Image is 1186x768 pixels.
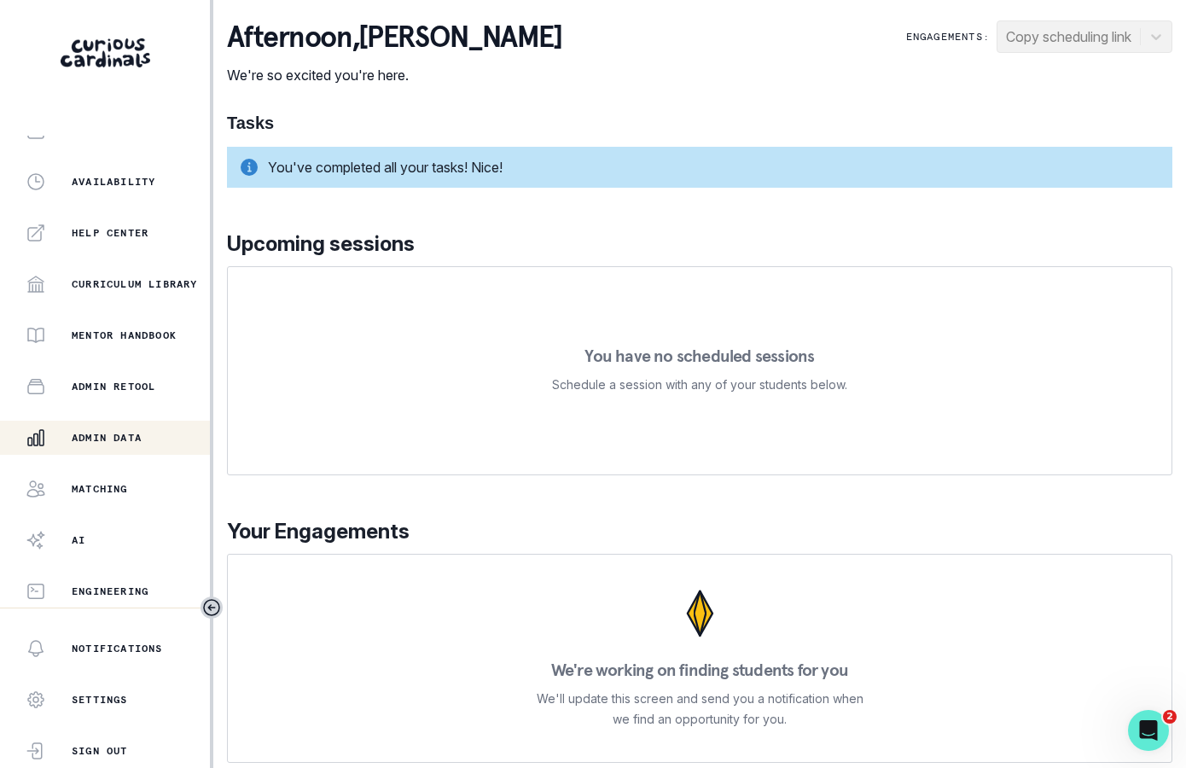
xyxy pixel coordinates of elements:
[72,744,128,758] p: Sign Out
[72,226,148,240] p: Help Center
[227,229,1172,259] p: Upcoming sessions
[227,516,1172,547] p: Your Engagements
[201,596,223,619] button: Toggle sidebar
[72,277,198,291] p: Curriculum Library
[72,585,148,598] p: Engineering
[552,375,847,395] p: Schedule a session with any of your students below.
[72,642,163,655] p: Notifications
[72,693,128,707] p: Settings
[536,689,863,730] p: We'll update this screen and send you a notification when we find an opportunity for you.
[551,661,848,678] p: We're working on finding students for you
[72,329,177,342] p: Mentor Handbook
[906,30,990,44] p: Engagements:
[227,113,1172,133] h1: Tasks
[584,347,814,364] p: You have no scheduled sessions
[72,175,155,189] p: Availability
[1128,710,1169,751] iframe: Intercom live chat
[227,65,562,85] p: We're so excited you're here.
[72,380,155,393] p: Admin Retool
[227,20,562,55] p: afternoon , [PERSON_NAME]
[72,533,85,547] p: AI
[61,38,150,67] img: Curious Cardinals Logo
[1163,710,1177,724] span: 2
[72,482,128,496] p: Matching
[72,431,142,445] p: Admin Data
[227,147,1172,188] div: You've completed all your tasks! Nice!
